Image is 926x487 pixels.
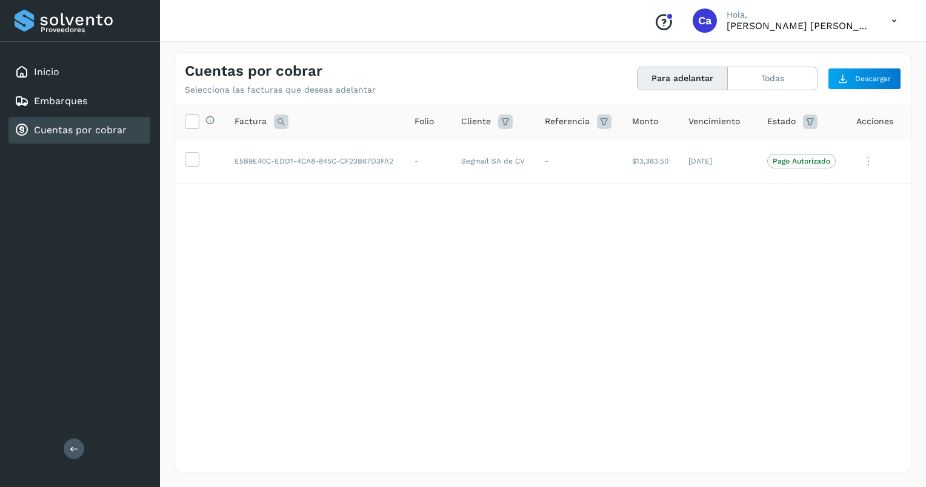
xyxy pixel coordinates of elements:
h4: Cuentas por cobrar [185,62,322,80]
p: Pago Autorizado [773,157,830,165]
p: Cruz alejandro Alfonso Martinez [727,20,872,31]
td: [DATE] [679,139,758,184]
span: Estado [767,115,796,128]
button: Para adelantar [638,67,728,90]
button: Descargar [828,68,901,90]
a: Cuentas por cobrar [34,124,127,136]
td: E5B9E40C-EDD1-4CA8-845C-CF23B67D3FA2 [225,139,405,184]
td: - [405,139,451,184]
span: Cliente [461,115,491,128]
button: Todas [728,67,818,90]
p: Hola, [727,10,872,20]
div: Inicio [8,59,150,85]
p: Selecciona las facturas que deseas adelantar [185,85,376,95]
a: Embarques [34,95,87,107]
span: Acciones [856,115,893,128]
div: Cuentas por cobrar [8,117,150,144]
span: Factura [235,115,267,128]
p: Proveedores [41,25,145,34]
a: Inicio [34,66,59,78]
span: Vencimiento [688,115,740,128]
td: $13,383.50 [622,139,679,184]
td: - [535,139,622,184]
span: Referencia [545,115,590,128]
span: Folio [415,115,434,128]
span: Monto [632,115,658,128]
td: Segmail SA de CV [451,139,535,184]
span: Descargar [855,73,891,84]
div: Embarques [8,88,150,114]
